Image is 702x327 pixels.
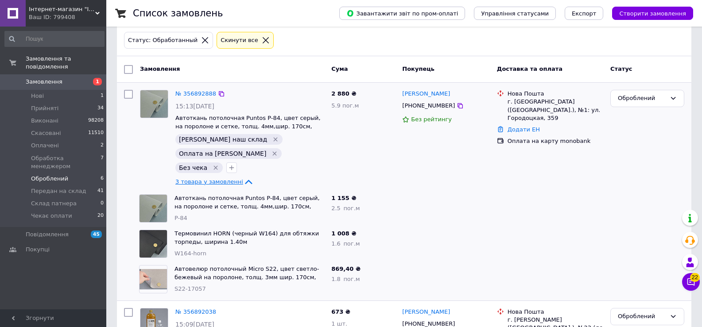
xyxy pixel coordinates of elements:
span: 11510 [88,129,104,137]
div: Оброблений [618,94,666,103]
span: 2.5 пог.м [331,205,360,212]
div: Cкинути все [219,36,260,45]
span: 1 [93,78,102,85]
button: Чат з покупцем22 [682,273,700,291]
span: Замовлення [26,78,62,86]
span: Повідомлення [26,231,69,239]
span: 98208 [88,117,104,125]
svg: Видалити мітку [271,150,278,157]
div: Нова Пошта [508,308,603,316]
span: 22 [690,273,700,282]
button: Експорт [565,7,604,20]
a: № 356892038 [175,308,216,315]
img: Фото товару [140,195,167,222]
span: 869,40 ₴ [331,265,361,272]
span: 1 008 ₴ [331,230,356,237]
span: Нові [31,92,44,100]
span: 5.9 пог.м [331,102,359,109]
div: Оплата на карту monobank [508,137,603,145]
span: Статус [610,65,632,72]
span: S22-17057 [175,285,206,292]
span: [PERSON_NAME] наш склад [179,136,267,143]
span: Доставка та оплата [497,65,562,72]
span: 0 [101,200,104,208]
span: Створити замовлення [619,10,686,17]
span: Без рейтингу [411,116,452,123]
span: Замовлення та повідомлення [26,55,106,71]
span: 1 [101,92,104,100]
span: Скасовані [31,129,61,137]
svg: Видалити мітку [212,164,219,171]
span: Покупець [402,65,434,72]
div: г. [GEOGRAPHIC_DATA] ([GEOGRAPHIC_DATA].), №1: ул. Городоцкая, 359 [508,98,603,122]
span: Cума [331,65,348,72]
span: Оплата на [PERSON_NAME] [179,150,266,157]
span: 673 ₴ [331,308,350,315]
span: 20 [97,212,104,220]
a: № 356892888 [175,90,216,97]
input: Пошук [4,31,105,47]
img: Фото товару [140,90,168,118]
span: Обработка менеджером [31,154,101,170]
span: 3 товара у замовленні [175,178,243,185]
a: Створити замовлення [603,10,693,16]
span: Виконані [31,117,58,125]
img: Фото товару [140,269,167,289]
span: Інтернет-магазин "Ізолон-Вест" [29,5,95,13]
div: Нова Пошта [508,90,603,98]
span: 15:13[DATE] [175,103,214,110]
a: Термовинил HORN (черный W164) для обтяжки торпеды, ширина 1.40м [175,230,319,245]
span: 2 [101,142,104,150]
span: Без чека [179,164,207,171]
a: Автовелюр потолочный Micro S22, цвет светло-бежевый на поролоне, толщ. 3мм шир. 170см, [GEOGRAPHI... [175,265,319,289]
button: Управління статусами [474,7,556,20]
span: Замовлення [140,65,180,72]
span: 34 [97,104,104,112]
a: 3 товара у замовленні [175,178,254,185]
span: 1.6 пог.м [331,240,360,247]
span: 1 шт. [331,320,347,327]
span: 1.8 пог.м [331,276,360,282]
span: 45 [91,231,102,238]
span: [PHONE_NUMBER] [402,320,455,327]
a: Автоткань потолочная Puntos P-84, цвет серый, на поролоне и сетке, толщ. 4мм,шир. 170см, [GEOGRAP... [175,115,321,138]
a: [PERSON_NAME] [402,90,450,98]
span: Покупці [26,246,50,254]
button: Завантажити звіт по пром-оплаті [339,7,465,20]
span: 41 [97,187,104,195]
svg: Видалити мітку [272,136,279,143]
div: Статус: Обработанный [126,36,199,45]
span: Оброблений [31,175,68,183]
div: Оброблений [618,312,666,321]
span: Склад патнера [31,200,77,208]
a: Автоткань потолочная Puntos P-84, цвет серый, на поролоне и сетке, толщ. 4мм,шир. 170см, [GEOGRAP... [175,195,320,218]
span: [PHONE_NUMBER] [402,102,455,109]
span: Управління статусами [481,10,549,17]
span: Оплачені [31,142,59,150]
a: [PERSON_NAME] [402,308,450,316]
span: Завантажити звіт по пром-оплаті [346,9,458,17]
span: 1 155 ₴ [331,195,356,201]
div: Ваш ID: 799408 [29,13,106,21]
span: Передан на склад [31,187,86,195]
span: W164-horn [175,250,206,257]
img: Фото товару [140,230,167,258]
a: Додати ЕН [508,126,540,133]
span: P-84 [175,215,187,221]
span: Чекає оплати [31,212,72,220]
h1: Список замовлень [133,8,223,19]
span: 7 [101,154,104,170]
span: 6 [101,175,104,183]
span: 2 880 ₴ [331,90,356,97]
span: Експорт [572,10,597,17]
span: Прийняті [31,104,58,112]
button: Створити замовлення [612,7,693,20]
